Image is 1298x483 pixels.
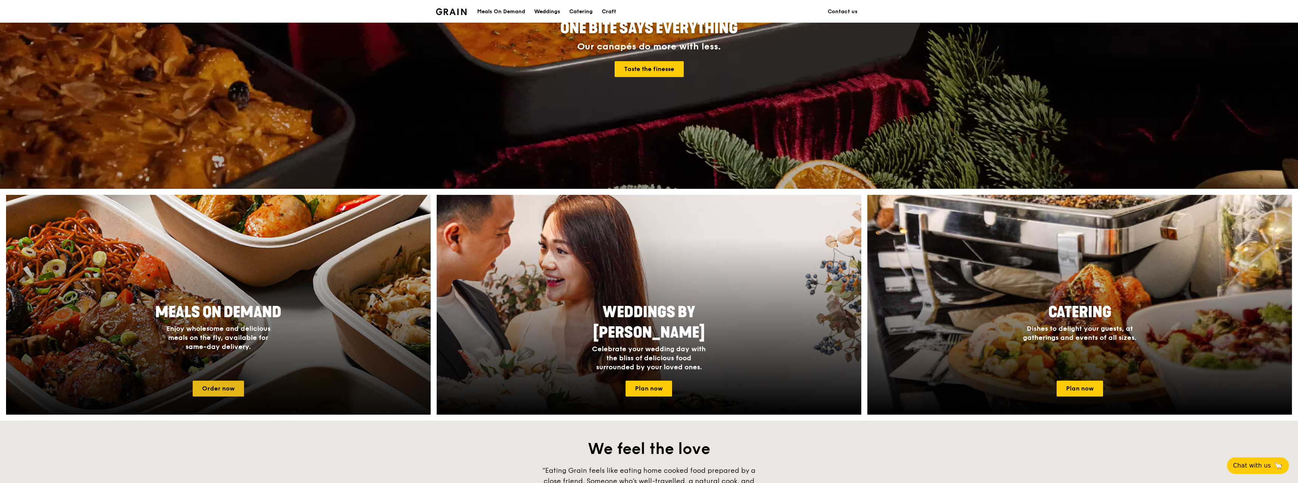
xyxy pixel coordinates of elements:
[867,195,1292,415] a: CateringDishes to delight your guests, at gatherings and events of all sizes.Plan now
[1048,303,1111,321] span: Catering
[1227,457,1289,474] button: Chat with us🦙
[592,345,706,371] span: Celebrate your wedding day with the bliss of delicious food surrounded by your loved ones.
[569,0,593,23] div: Catering
[615,61,684,77] a: Taste the finesse
[597,0,621,23] a: Craft
[436,8,467,15] img: Grain
[193,381,244,397] a: Order now
[593,303,705,342] span: Weddings by [PERSON_NAME]
[534,0,560,23] div: Weddings
[513,42,785,52] div: Our canapés do more with less.
[626,381,672,397] a: Plan now
[1023,324,1136,342] span: Dishes to delight your guests, at gatherings and events of all sizes.
[602,0,616,23] div: Craft
[1233,461,1271,470] span: Chat with us
[1274,461,1283,470] span: 🦙
[437,195,861,415] a: Weddings by [PERSON_NAME]Celebrate your wedding day with the bliss of delicious food surrounded b...
[166,324,270,351] span: Enjoy wholesome and delicious meals on the fly, available for same-day delivery.
[155,303,281,321] span: Meals On Demand
[6,195,431,415] a: Meals On DemandEnjoy wholesome and delicious meals on the fly, available for same-day delivery.Or...
[565,0,597,23] a: Catering
[530,0,565,23] a: Weddings
[867,195,1292,415] img: catering-card.e1cfaf3e.jpg
[437,195,861,415] img: weddings-card.4f3003b8.jpg
[1057,381,1103,397] a: Plan now
[560,19,738,37] span: ONE BITE SAYS EVERYTHING
[477,0,525,23] div: Meals On Demand
[823,0,862,23] a: Contact us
